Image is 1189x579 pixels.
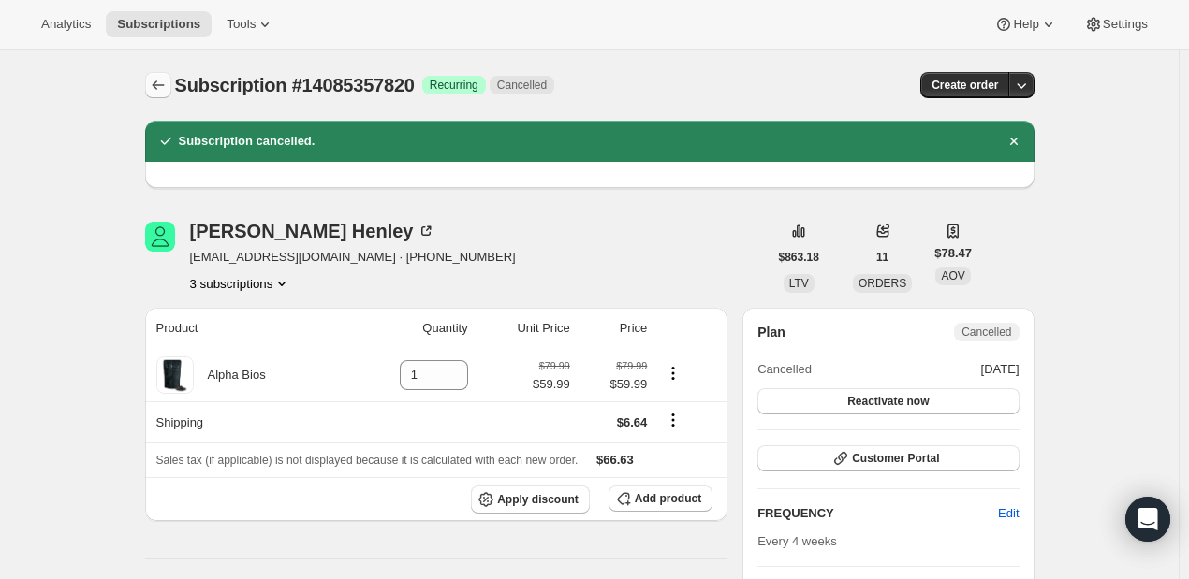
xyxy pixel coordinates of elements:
span: ORDERS [859,277,906,290]
span: $59.99 [581,375,648,394]
span: $6.64 [617,415,648,429]
span: Add product [635,491,701,506]
span: Edit [998,504,1019,523]
span: [DATE] [981,360,1020,379]
span: Subscription #14085357820 [175,75,415,95]
button: Shipping actions [658,410,688,430]
span: Cancelled [497,78,547,93]
span: Cancelled [961,325,1011,340]
div: [PERSON_NAME] Henley [190,222,436,240]
span: $78.47 [934,244,972,263]
span: Customer Portal [852,451,939,466]
button: Settings [1073,11,1159,37]
span: LTV [789,277,809,290]
span: Recurring [430,78,478,93]
button: Edit [987,499,1030,528]
span: [EMAIL_ADDRESS][DOMAIN_NAME] · [PHONE_NUMBER] [190,248,516,267]
button: Subscriptions [106,11,212,37]
th: Price [576,308,653,349]
span: Help [1013,17,1038,32]
h2: Subscription cancelled. [179,132,316,151]
small: $79.99 [539,360,570,371]
span: Every 4 weeks [757,534,837,548]
div: Alpha Bios [194,366,266,384]
button: Product actions [658,363,688,384]
span: Sales tax (if applicable) is not displayed because it is calculated with each new order. [156,454,579,467]
button: Add product [609,485,712,512]
small: $79.99 [616,360,647,371]
button: Analytics [30,11,102,37]
h2: Plan [757,323,785,341]
th: Quantity [346,308,474,349]
span: Subscriptions [117,17,200,32]
button: 11 [865,244,900,270]
button: $863.18 [768,244,830,270]
th: Shipping [145,401,347,442]
span: AOV [941,269,964,282]
span: Settings [1103,17,1148,32]
button: Product actions [190,274,292,293]
span: $66.63 [596,453,634,467]
button: Help [983,11,1068,37]
button: Dismiss notification [1001,128,1027,154]
span: Create order [932,78,998,93]
span: Cancelled [757,360,812,379]
span: Analytics [41,17,91,32]
span: Tools [227,17,256,32]
span: Reactivate now [847,394,929,409]
button: Tools [215,11,286,37]
span: $863.18 [779,250,819,265]
button: Apply discount [471,485,590,514]
div: Open Intercom Messenger [1125,497,1170,542]
button: Subscriptions [145,72,171,98]
button: Reactivate now [757,388,1019,414]
span: Apply discount [497,492,579,507]
th: Product [145,308,347,349]
button: Create order [920,72,1009,98]
span: 11 [876,250,888,265]
button: Customer Portal [757,445,1019,471]
h2: FREQUENCY [757,504,998,523]
th: Unit Price [474,308,576,349]
span: $59.99 [533,375,570,394]
span: Glenda Henley [145,222,175,252]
